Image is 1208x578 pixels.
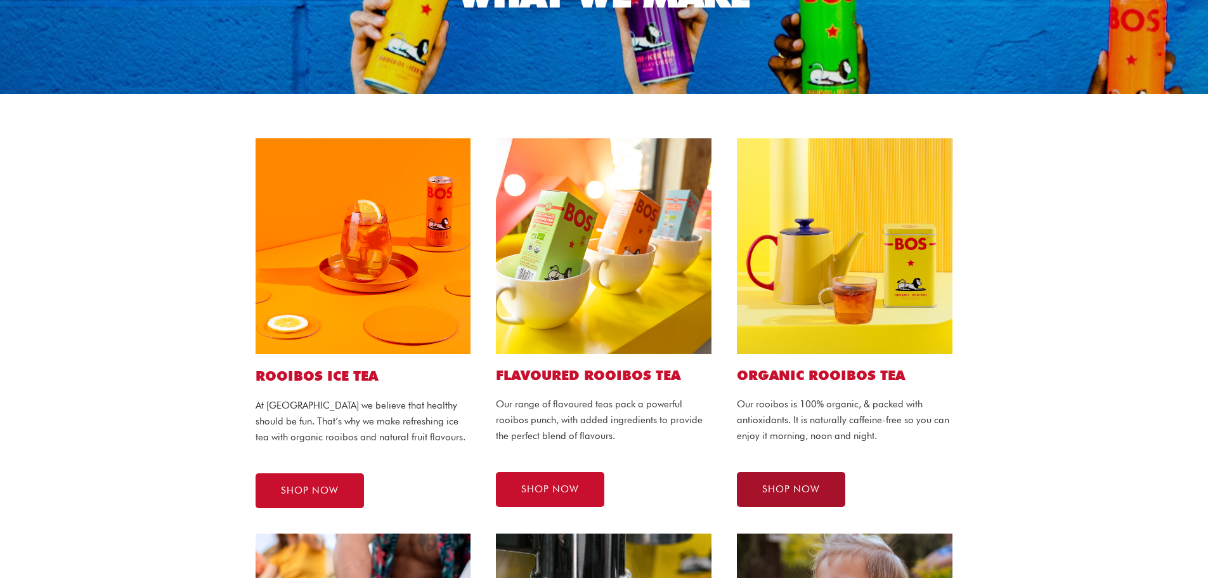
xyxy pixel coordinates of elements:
[496,397,711,443] p: Our range of flavoured teas pack a powerful rooibos punch, with added ingredients to provide the ...
[496,367,711,384] h2: Flavoured ROOIBOS TEA
[281,486,339,496] span: SHOP NOW
[737,367,952,384] h2: Organic ROOIBOS TEA
[737,472,845,507] a: SHOP NOW
[496,472,604,507] a: SHOP NOW
[737,397,952,443] p: Our rooibos is 100% organic, & packed with antioxidants. It is naturally caffeine-free so you can...
[762,485,820,494] span: SHOP NOW
[521,485,579,494] span: SHOP NOW
[256,473,364,508] a: SHOP NOW
[256,367,471,385] h1: ROOIBOS ICE TEA
[256,398,471,445] p: At [GEOGRAPHIC_DATA] we believe that healthy should be fun. That’s why we make refreshing ice tea...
